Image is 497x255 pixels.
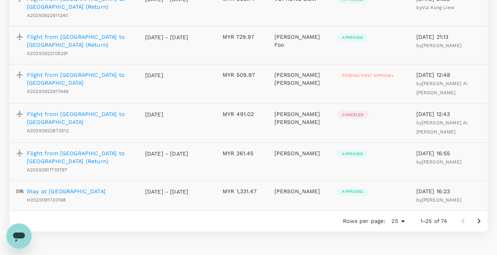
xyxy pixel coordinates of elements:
span: [PERSON_NAME] [422,43,461,48]
iframe: Button to launch messaging window [6,223,32,249]
p: [DATE] 16:23 [416,187,481,195]
p: MYR 491.02 [223,110,262,118]
p: [PERSON_NAME] [PERSON_NAME] [274,110,325,126]
span: Pending first approval [337,73,399,78]
span: A20250922873512 [27,128,69,133]
a: Flight from [GEOGRAPHIC_DATA] to [GEOGRAPHIC_DATA] (Return) [27,33,132,49]
a: Flight from [GEOGRAPHIC_DATA] to [GEOGRAPHIC_DATA] [27,110,132,126]
p: [PERSON_NAME] [274,149,325,157]
p: [PERSON_NAME] [PERSON_NAME] [274,71,325,87]
span: A20250922917449 [27,89,68,94]
span: Canceled [337,112,368,118]
p: [DATE] - [DATE] [145,188,189,196]
p: [DATE] 12:43 [416,110,481,118]
p: MYR 729.97 [223,33,262,41]
span: A20250922911240 [27,13,68,18]
p: MYR 509.97 [223,71,262,79]
a: Flight from [GEOGRAPHIC_DATA] to [GEOGRAPHIC_DATA] (Return) [27,149,132,165]
p: [DATE] [145,71,189,79]
span: Vui Kong Liew [422,5,454,10]
p: [DATE] - [DATE] [145,150,189,158]
span: H2025091730168 [27,197,66,203]
span: A20250917119797 [27,167,67,173]
p: [DATE] - [DATE] [145,33,189,41]
span: by [416,159,461,165]
span: Approved [337,189,368,194]
p: [DATE] [145,110,189,118]
p: [PERSON_NAME] [274,187,325,195]
span: by [416,81,467,95]
p: MYR 1,331.47 [223,187,262,195]
span: by [416,120,467,135]
span: [PERSON_NAME] [422,159,461,165]
div: 25 [388,215,407,227]
a: Flight from [GEOGRAPHIC_DATA] to [GEOGRAPHIC_DATA] [27,71,132,87]
p: [PERSON_NAME] Foo [274,33,325,49]
span: [PERSON_NAME] [422,197,461,203]
p: Rows per page: [343,217,385,225]
span: [PERSON_NAME] Ai [PERSON_NAME] [416,120,467,135]
span: by [416,197,461,203]
p: [DATE] 21:13 [416,33,481,41]
p: [DATE] 12:48 [416,71,481,79]
span: by [416,43,461,48]
p: MYR 261.45 [223,149,262,157]
span: Approved [337,151,368,157]
button: Go to next page [471,213,487,229]
p: [DATE] 16:55 [416,149,481,157]
span: A20250922105291 [27,51,68,56]
span: Approved [337,35,368,40]
span: by [416,5,454,10]
span: [PERSON_NAME] Ai [PERSON_NAME] [416,81,467,95]
p: 1–25 of 74 [420,217,448,225]
a: Stay at [GEOGRAPHIC_DATA] [27,187,106,195]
